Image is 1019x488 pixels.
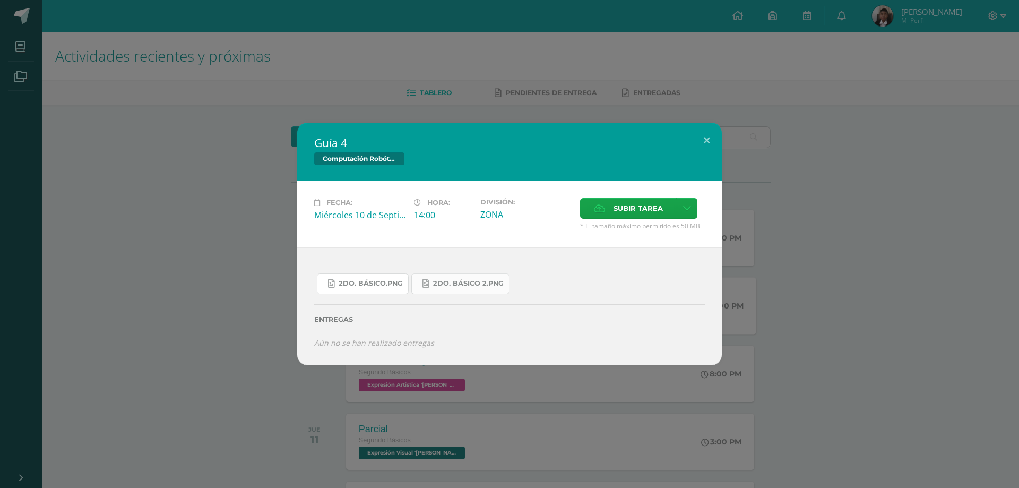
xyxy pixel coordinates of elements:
span: Computación Robótica [314,152,404,165]
a: 2do. Básico.png [317,273,409,294]
label: División: [480,198,572,206]
span: 2do. Básico 2.png [433,279,504,288]
span: Subir tarea [614,199,663,218]
h2: Guía 4 [314,135,705,150]
i: Aún no se han realizado entregas [314,338,434,348]
a: 2do. Básico 2.png [411,273,509,294]
label: Entregas [314,315,705,323]
span: Hora: [427,199,450,207]
div: ZONA [480,209,572,220]
div: 14:00 [414,209,472,221]
button: Close (Esc) [692,123,722,159]
div: Miércoles 10 de Septiembre [314,209,405,221]
span: 2do. Básico.png [339,279,403,288]
span: * El tamaño máximo permitido es 50 MB [580,221,705,230]
span: Fecha: [326,199,352,207]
